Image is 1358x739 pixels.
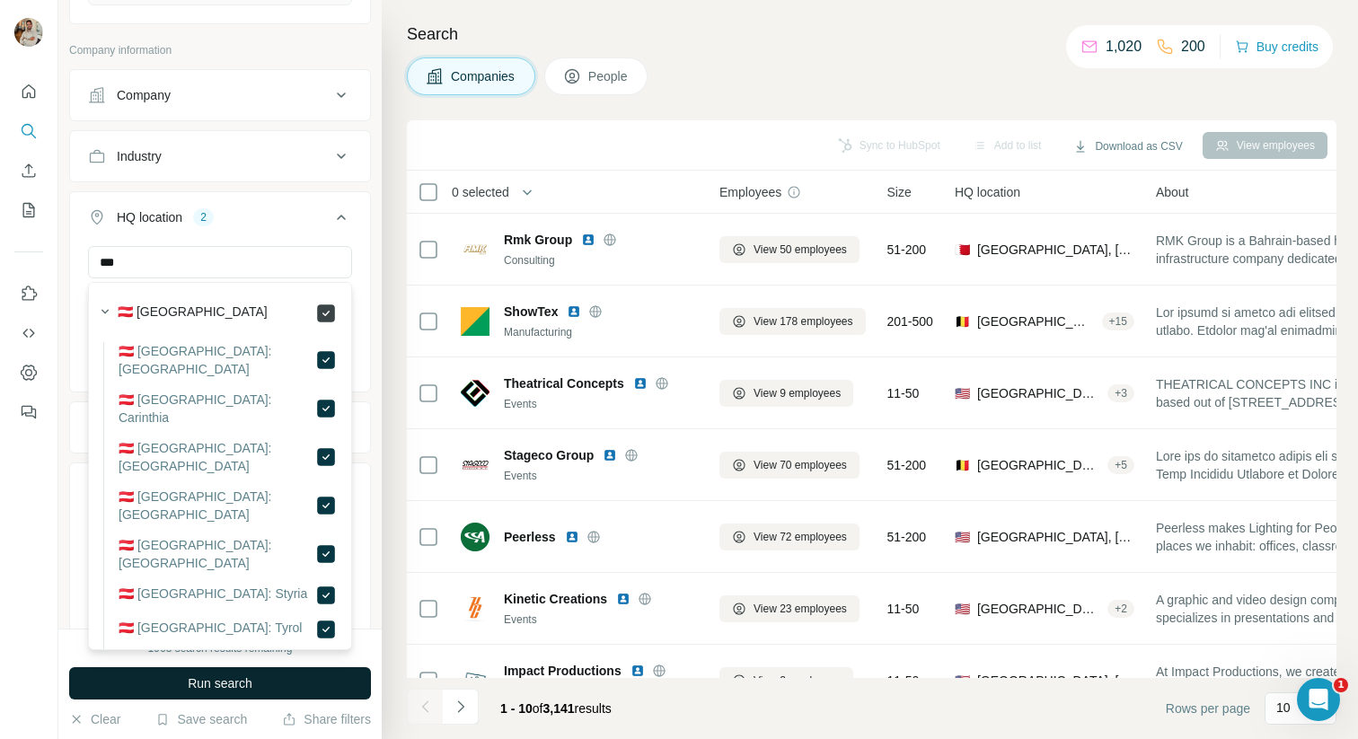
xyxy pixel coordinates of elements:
[282,710,371,728] button: Share filters
[955,183,1020,201] span: HQ location
[1181,36,1205,57] p: 200
[504,468,698,484] div: Events
[461,594,489,623] img: Logo of Kinetic Creations
[504,446,594,464] span: Stageco Group
[1297,678,1340,721] iframe: Intercom live chat
[504,528,556,546] span: Peerless
[1061,133,1195,160] button: Download as CSV
[603,448,617,462] img: LinkedIn logo
[977,600,1100,618] span: [GEOGRAPHIC_DATA], [US_STATE]
[119,439,315,475] label: 🇦🇹 [GEOGRAPHIC_DATA]: [GEOGRAPHIC_DATA]
[70,406,370,449] button: Annual revenue ($)
[754,457,847,473] span: View 70 employees
[70,74,370,117] button: Company
[14,18,43,47] img: Avatar
[1102,313,1134,330] div: + 15
[407,22,1336,47] h4: Search
[1107,457,1134,473] div: + 5
[14,317,43,349] button: Use Surfe API
[452,183,509,201] span: 0 selected
[616,592,630,606] img: LinkedIn logo
[69,667,371,699] button: Run search
[69,710,120,728] button: Clear
[504,611,698,628] div: Events
[887,672,920,690] span: 11-50
[955,672,970,690] span: 🇺🇸
[719,452,860,479] button: View 70 employees
[754,313,853,330] span: View 178 employees
[977,312,1095,330] span: [GEOGRAPHIC_DATA], Burcht
[719,523,860,550] button: View 72 employees
[887,456,927,474] span: 51-200
[504,590,607,608] span: Kinetic Creations
[14,115,43,147] button: Search
[155,710,247,728] button: Save search
[1107,385,1134,401] div: + 3
[14,154,43,187] button: Enrich CSV
[719,308,866,335] button: View 178 employees
[69,42,371,58] p: Company information
[461,523,489,551] img: Logo of Peerless
[117,86,171,104] div: Company
[977,672,1134,690] span: [GEOGRAPHIC_DATA], [GEOGRAPHIC_DATA]
[14,356,43,389] button: Dashboard
[630,664,645,678] img: LinkedIn logo
[977,384,1100,402] span: [GEOGRAPHIC_DATA], [US_STATE]
[188,674,252,692] span: Run search
[565,530,579,544] img: LinkedIn logo
[543,701,575,716] span: 3,141
[193,209,214,225] div: 2
[955,312,970,330] span: 🇧🇪
[977,241,1134,259] span: [GEOGRAPHIC_DATA], [GEOGRAPHIC_DATA]
[14,75,43,108] button: Quick start
[504,662,622,680] span: Impact Productions
[955,600,970,618] span: 🇺🇸
[533,701,543,716] span: of
[887,600,920,618] span: 11-50
[719,595,860,622] button: View 23 employees
[461,379,489,408] img: Logo of Theatrical Concepts
[443,689,479,725] button: Navigate to next page
[504,396,698,412] div: Events
[504,324,698,340] div: Manufacturing
[461,666,489,695] img: Logo of Impact Productions
[117,208,182,226] div: HQ location
[567,304,581,319] img: LinkedIn logo
[1334,678,1348,692] span: 1
[581,233,595,247] img: LinkedIn logo
[500,701,612,716] span: results
[118,303,268,324] label: 🇦🇹 [GEOGRAPHIC_DATA]
[719,667,853,694] button: View 2 employees
[119,488,315,523] label: 🇦🇹 [GEOGRAPHIC_DATA]: [GEOGRAPHIC_DATA]
[119,342,315,378] label: 🇦🇹 [GEOGRAPHIC_DATA]: [GEOGRAPHIC_DATA]
[504,374,624,392] span: Theatrical Concepts
[887,241,927,259] span: 51-200
[14,194,43,226] button: My lists
[461,307,489,336] img: Logo of ShowTex
[1166,699,1250,717] span: Rows per page
[1106,36,1142,57] p: 1,020
[955,241,970,259] span: 🇧🇭
[977,456,1100,474] span: [GEOGRAPHIC_DATA], [GEOGRAPHIC_DATA], [GEOGRAPHIC_DATA]
[719,380,853,407] button: View 9 employees
[1276,699,1291,717] p: 10
[588,67,630,85] span: People
[887,384,920,402] span: 11-50
[754,673,841,689] span: View 2 employees
[754,529,847,545] span: View 72 employees
[955,456,970,474] span: 🇧🇪
[887,312,933,330] span: 201-500
[754,385,841,401] span: View 9 employees
[14,396,43,428] button: Feedback
[119,619,302,640] label: 🇦🇹 [GEOGRAPHIC_DATA]: Tyrol
[461,235,489,264] img: Logo of Rmk Group
[955,528,970,546] span: 🇺🇸
[70,196,370,246] button: HQ location2
[119,391,315,427] label: 🇦🇹 [GEOGRAPHIC_DATA]: Carinthia
[119,536,315,572] label: 🇦🇹 [GEOGRAPHIC_DATA]: [GEOGRAPHIC_DATA]
[719,236,860,263] button: View 50 employees
[117,147,162,165] div: Industry
[1235,34,1318,59] button: Buy credits
[955,384,970,402] span: 🇺🇸
[754,601,847,617] span: View 23 employees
